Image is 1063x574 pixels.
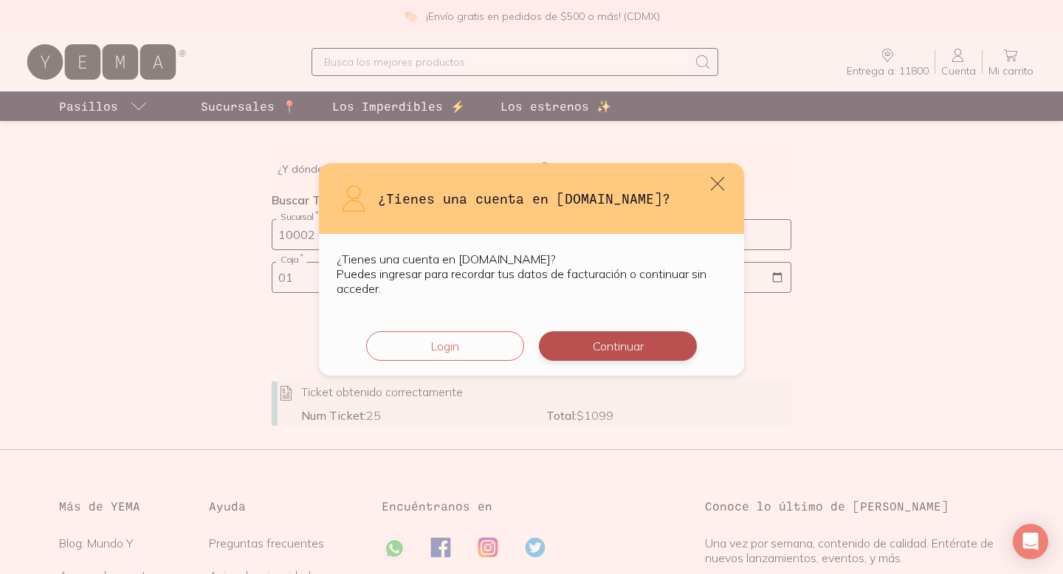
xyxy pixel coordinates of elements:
[319,163,744,376] div: default
[378,189,726,208] h3: ¿Tienes una cuenta en [DOMAIN_NAME]?
[539,331,697,361] button: Continuar
[1013,524,1048,559] div: Open Intercom Messenger
[337,252,726,296] p: ¿Tienes una cuenta en [DOMAIN_NAME]? Puedes ingresar para recordar tus datos de facturación o con...
[366,331,524,361] button: Login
